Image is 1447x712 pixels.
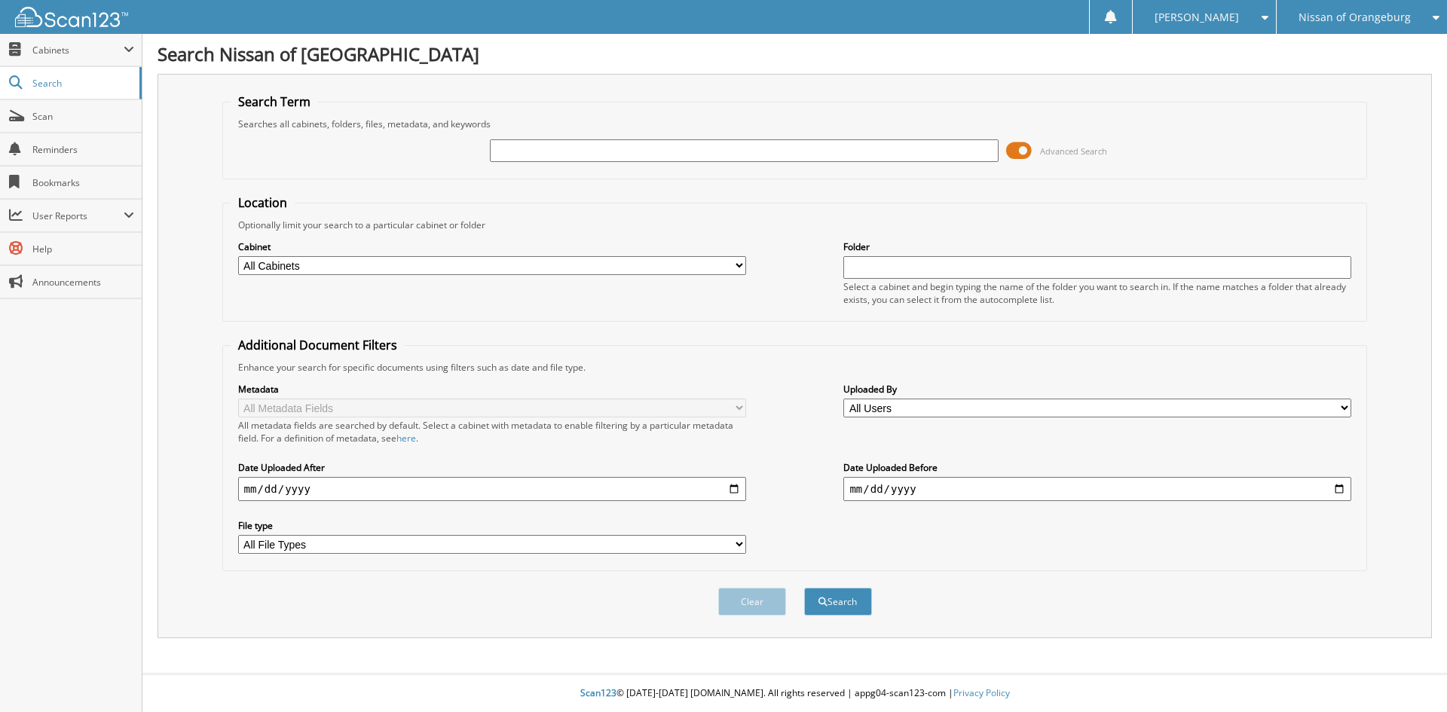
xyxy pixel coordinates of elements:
a: Privacy Policy [953,686,1010,699]
span: Help [32,243,134,255]
span: Reminders [32,143,134,156]
button: Clear [718,588,786,616]
span: Bookmarks [32,176,134,189]
input: start [238,477,746,501]
span: Search [32,77,132,90]
span: Nissan of Orangeburg [1299,13,1411,22]
legend: Search Term [231,93,318,110]
span: Cabinets [32,44,124,57]
iframe: Chat Widget [1372,640,1447,712]
span: Scan [32,110,134,123]
button: Search [804,588,872,616]
label: Uploaded By [843,383,1351,396]
div: Select a cabinet and begin typing the name of the folder you want to search in. If the name match... [843,280,1351,306]
label: Date Uploaded After [238,461,746,474]
div: Enhance your search for specific documents using filters such as date and file type. [231,361,1360,374]
legend: Additional Document Filters [231,337,405,353]
span: Scan123 [580,686,616,699]
div: Optionally limit your search to a particular cabinet or folder [231,218,1360,231]
img: scan123-logo-white.svg [15,7,128,27]
div: All metadata fields are searched by default. Select a cabinet with metadata to enable filtering b... [238,419,746,445]
span: User Reports [32,209,124,222]
label: File type [238,519,746,532]
h1: Search Nissan of [GEOGRAPHIC_DATA] [158,41,1432,66]
input: end [843,477,1351,501]
label: Date Uploaded Before [843,461,1351,474]
div: © [DATE]-[DATE] [DOMAIN_NAME]. All rights reserved | appg04-scan123-com | [142,675,1447,712]
label: Folder [843,240,1351,253]
span: [PERSON_NAME] [1155,13,1239,22]
div: Searches all cabinets, folders, files, metadata, and keywords [231,118,1360,130]
label: Metadata [238,383,746,396]
label: Cabinet [238,240,746,253]
a: here [396,432,416,445]
span: Advanced Search [1040,145,1107,157]
span: Announcements [32,276,134,289]
legend: Location [231,194,295,211]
